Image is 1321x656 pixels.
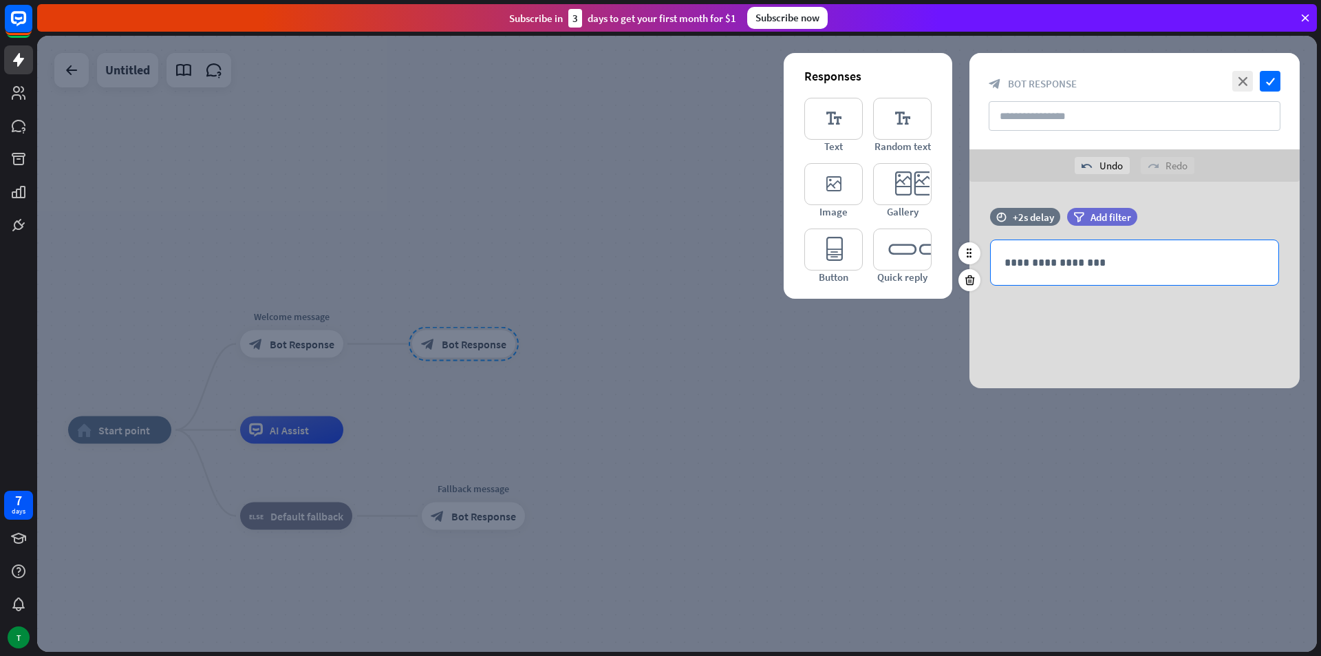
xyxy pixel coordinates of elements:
[1260,71,1280,92] i: check
[989,78,1001,90] i: block_bot_response
[8,626,30,648] div: T
[1232,71,1253,92] i: close
[1082,160,1093,171] i: undo
[4,491,33,520] a: 7 days
[1008,77,1077,90] span: Bot Response
[11,6,52,47] button: Open LiveChat chat widget
[1013,211,1054,224] div: +2s delay
[1075,157,1130,174] div: Undo
[996,212,1007,222] i: time
[15,494,22,507] div: 7
[1073,212,1084,222] i: filter
[1148,160,1159,171] i: redo
[509,9,736,28] div: Subscribe in days to get your first month for $1
[568,9,582,28] div: 3
[1141,157,1194,174] div: Redo
[747,7,828,29] div: Subscribe now
[12,507,25,516] div: days
[1091,211,1131,224] span: Add filter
